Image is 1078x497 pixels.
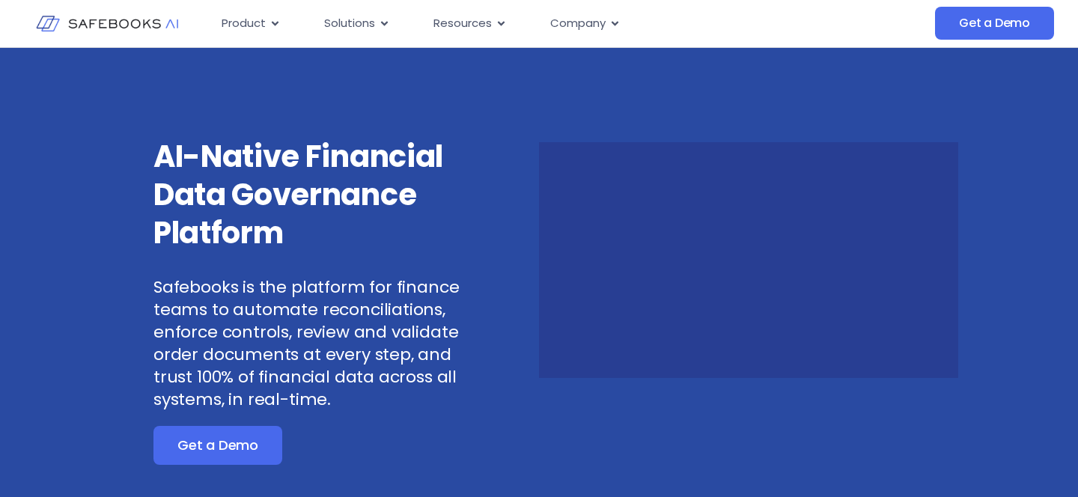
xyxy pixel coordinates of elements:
span: Get a Demo [959,16,1030,31]
nav: Menu [210,9,820,38]
a: Get a Demo [153,426,282,465]
span: Resources [433,15,492,32]
span: Solutions [324,15,375,32]
span: Product [222,15,266,32]
h3: AI-Native Financial Data Governance Platform [153,138,468,252]
span: Get a Demo [177,438,258,453]
p: Safebooks is the platform for finance teams to automate reconciliations, enforce controls, review... [153,276,468,411]
a: Get a Demo [935,7,1054,40]
div: Menu Toggle [210,9,820,38]
span: Company [550,15,606,32]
